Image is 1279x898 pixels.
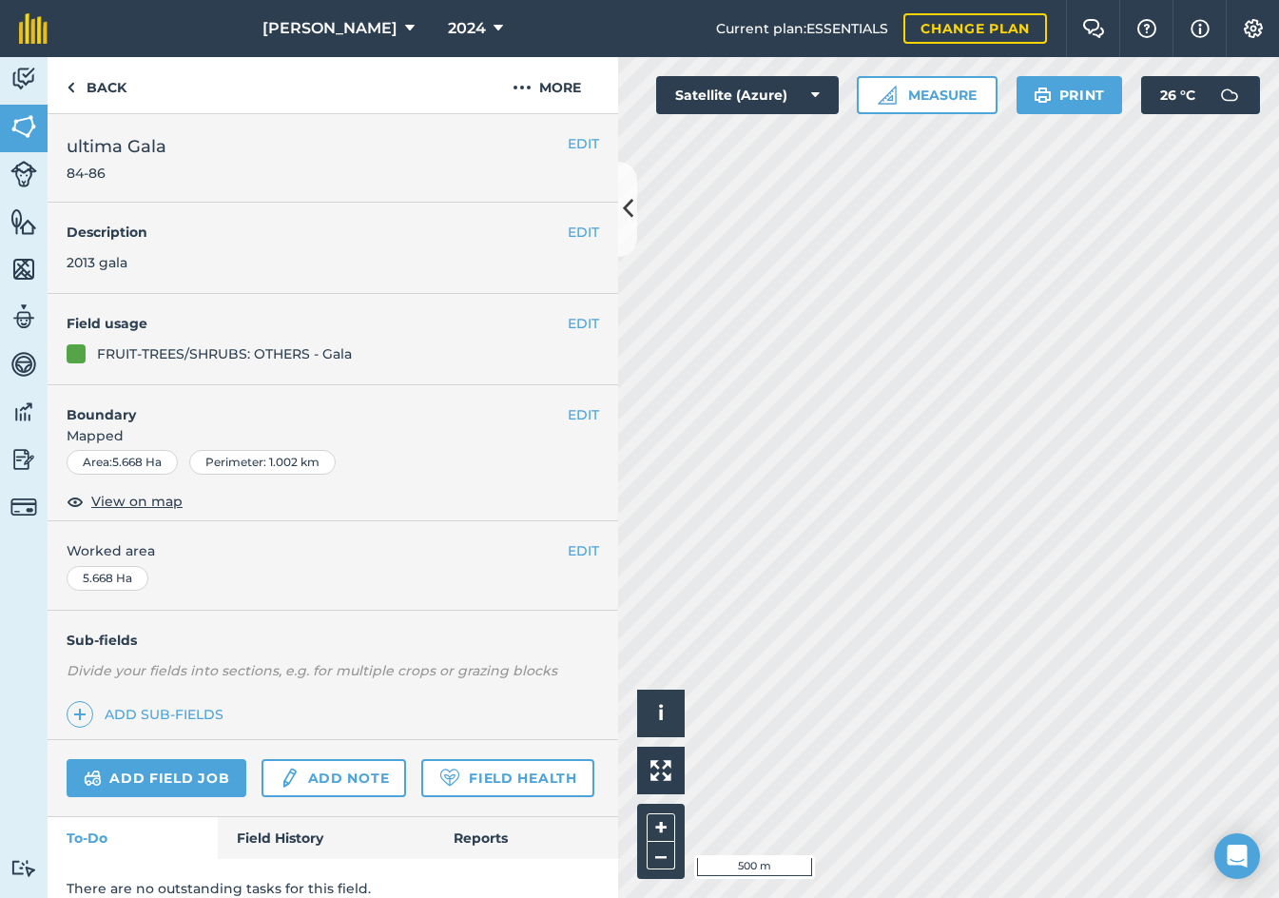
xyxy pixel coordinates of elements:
button: View on map [67,490,183,513]
span: Mapped [48,425,618,446]
span: View on map [91,491,183,512]
button: More [475,57,618,113]
span: i [658,701,664,725]
a: Add note [262,759,406,797]
img: A question mark icon [1135,19,1158,38]
div: 5.668 Ha [67,566,148,591]
img: svg+xml;base64,PHN2ZyB4bWxucz0iaHR0cDovL3d3dy53My5vcmcvMjAwMC9zdmciIHdpZHRoPSI1NiIgaGVpZ2h0PSI2MC... [10,255,37,283]
h4: Field usage [67,313,568,334]
img: svg+xml;base64,PHN2ZyB4bWxucz0iaHR0cDovL3d3dy53My5vcmcvMjAwMC9zdmciIHdpZHRoPSIxOSIgaGVpZ2h0PSIyNC... [1034,84,1052,107]
button: EDIT [568,133,599,154]
img: svg+xml;base64,PD94bWwgdmVyc2lvbj0iMS4wIiBlbmNvZGluZz0idXRmLTgiPz4KPCEtLSBHZW5lcmF0b3I6IEFkb2JlIE... [1211,76,1249,114]
img: svg+xml;base64,PD94bWwgdmVyc2lvbj0iMS4wIiBlbmNvZGluZz0idXRmLTgiPz4KPCEtLSBHZW5lcmF0b3I6IEFkb2JlIE... [10,494,37,520]
img: svg+xml;base64,PHN2ZyB4bWxucz0iaHR0cDovL3d3dy53My5vcmcvMjAwMC9zdmciIHdpZHRoPSI1NiIgaGVpZ2h0PSI2MC... [10,112,37,141]
h4: Sub-fields [48,630,618,651]
span: Worked area [67,540,599,561]
span: 2013 gala [67,254,127,271]
button: Measure [857,76,998,114]
span: 2024 [448,17,486,40]
span: 84-86 [67,164,166,183]
a: Back [48,57,145,113]
img: svg+xml;base64,PD94bWwgdmVyc2lvbj0iMS4wIiBlbmNvZGluZz0idXRmLTgiPz4KPCEtLSBHZW5lcmF0b3I6IEFkb2JlIE... [10,303,37,331]
img: Ruler icon [878,86,897,105]
a: Field Health [421,759,593,797]
a: Field History [218,817,434,859]
button: EDIT [568,404,599,425]
button: EDIT [568,540,599,561]
div: FRUIT-TREES/SHRUBS: OTHERS - Gala [97,343,352,364]
button: EDIT [568,313,599,334]
a: Reports [435,817,618,859]
button: i [637,690,685,737]
div: Open Intercom Messenger [1214,833,1260,879]
button: + [647,813,675,842]
button: 26 °C [1141,76,1260,114]
img: svg+xml;base64,PD94bWwgdmVyc2lvbj0iMS4wIiBlbmNvZGluZz0idXRmLTgiPz4KPCEtLSBHZW5lcmF0b3I6IEFkb2JlIE... [84,767,102,790]
a: Add sub-fields [67,701,231,728]
img: Two speech bubbles overlapping with the left bubble in the forefront [1082,19,1105,38]
img: svg+xml;base64,PHN2ZyB4bWxucz0iaHR0cDovL3d3dy53My5vcmcvMjAwMC9zdmciIHdpZHRoPSIxNyIgaGVpZ2h0PSIxNy... [1191,17,1210,40]
span: ultima Gala [67,133,166,160]
img: fieldmargin Logo [19,13,48,44]
img: svg+xml;base64,PD94bWwgdmVyc2lvbj0iMS4wIiBlbmNvZGluZz0idXRmLTgiPz4KPCEtLSBHZW5lcmF0b3I6IEFkb2JlIE... [10,65,37,93]
span: Current plan : ESSENTIALS [716,18,888,39]
button: EDIT [568,222,599,243]
div: Perimeter : 1.002 km [189,450,336,475]
img: svg+xml;base64,PHN2ZyB4bWxucz0iaHR0cDovL3d3dy53My5vcmcvMjAwMC9zdmciIHdpZHRoPSI1NiIgaGVpZ2h0PSI2MC... [10,207,37,236]
img: svg+xml;base64,PD94bWwgdmVyc2lvbj0iMS4wIiBlbmNvZGluZz0idXRmLTgiPz4KPCEtLSBHZW5lcmF0b3I6IEFkb2JlIE... [10,398,37,426]
a: Add field job [67,759,246,797]
img: svg+xml;base64,PHN2ZyB4bWxucz0iaHR0cDovL3d3dy53My5vcmcvMjAwMC9zdmciIHdpZHRoPSIxOCIgaGVpZ2h0PSIyNC... [67,490,84,513]
img: svg+xml;base64,PD94bWwgdmVyc2lvbj0iMS4wIiBlbmNvZGluZz0idXRmLTgiPz4KPCEtLSBHZW5lcmF0b3I6IEFkb2JlIE... [10,161,37,187]
h4: Boundary [48,385,568,425]
img: svg+xml;base64,PHN2ZyB4bWxucz0iaHR0cDovL3d3dy53My5vcmcvMjAwMC9zdmciIHdpZHRoPSI5IiBoZWlnaHQ9IjI0Ii... [67,76,75,99]
img: A cog icon [1242,19,1265,38]
a: To-Do [48,817,218,859]
img: svg+xml;base64,PD94bWwgdmVyc2lvbj0iMS4wIiBlbmNvZGluZz0idXRmLTgiPz4KPCEtLSBHZW5lcmF0b3I6IEFkb2JlIE... [10,445,37,474]
button: Print [1017,76,1123,114]
span: 26 ° C [1160,76,1195,114]
em: Divide your fields into sections, e.g. for multiple crops or grazing blocks [67,662,557,679]
div: Area : 5.668 Ha [67,450,178,475]
h4: Description [67,222,599,243]
img: svg+xml;base64,PD94bWwgdmVyc2lvbj0iMS4wIiBlbmNvZGluZz0idXRmLTgiPz4KPCEtLSBHZW5lcmF0b3I6IEFkb2JlIE... [10,859,37,877]
button: Satellite (Azure) [656,76,839,114]
img: Four arrows, one pointing top left, one top right, one bottom right and the last bottom left [650,760,671,781]
a: Change plan [903,13,1047,44]
img: svg+xml;base64,PHN2ZyB4bWxucz0iaHR0cDovL3d3dy53My5vcmcvMjAwMC9zdmciIHdpZHRoPSIyMCIgaGVpZ2h0PSIyNC... [513,76,532,99]
img: svg+xml;base64,PD94bWwgdmVyc2lvbj0iMS4wIiBlbmNvZGluZz0idXRmLTgiPz4KPCEtLSBHZW5lcmF0b3I6IEFkb2JlIE... [10,350,37,379]
button: – [647,842,675,869]
img: svg+xml;base64,PD94bWwgdmVyc2lvbj0iMS4wIiBlbmNvZGluZz0idXRmLTgiPz4KPCEtLSBHZW5lcmF0b3I6IEFkb2JlIE... [279,767,300,790]
img: svg+xml;base64,PHN2ZyB4bWxucz0iaHR0cDovL3d3dy53My5vcmcvMjAwMC9zdmciIHdpZHRoPSIxNCIgaGVpZ2h0PSIyNC... [73,703,87,726]
span: [PERSON_NAME] [262,17,397,40]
